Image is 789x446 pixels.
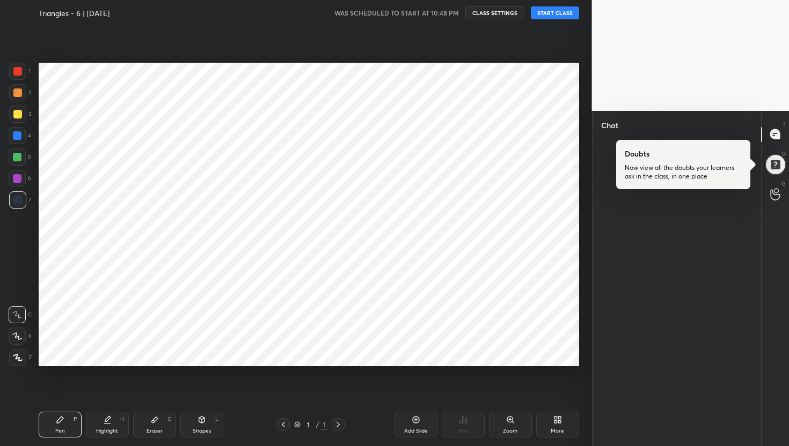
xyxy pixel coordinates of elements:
div: Shapes [193,428,211,434]
div: Highlight [96,428,118,434]
div: Eraser [147,428,163,434]
div: 1 [321,420,327,429]
div: E [168,417,171,422]
p: D [782,150,786,158]
h4: Triangles - 6 | [DATE] [39,8,109,18]
div: L [215,417,218,422]
div: 5 [9,148,31,166]
div: Z [9,349,32,366]
div: 3 [9,106,31,123]
h5: WAS SCHEDULED TO START AT 10:48 PM [334,8,459,18]
div: 7 [9,191,31,209]
div: 6 [9,170,31,187]
p: T [783,120,786,128]
div: 4 [9,127,31,144]
div: / [316,421,319,428]
div: Add Slide [404,428,428,434]
div: Zoom [503,428,517,434]
button: START CLASS [531,6,579,19]
div: 2 [9,84,31,101]
p: G [781,180,786,188]
div: H [120,417,124,422]
div: More [551,428,564,434]
button: CLASS SETTINGS [465,6,524,19]
p: Chat [593,111,627,139]
div: 1 [9,63,31,80]
div: C [9,306,32,323]
div: P [74,417,77,422]
div: 1 [303,421,313,428]
div: Pen [55,428,65,434]
div: X [9,328,32,345]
